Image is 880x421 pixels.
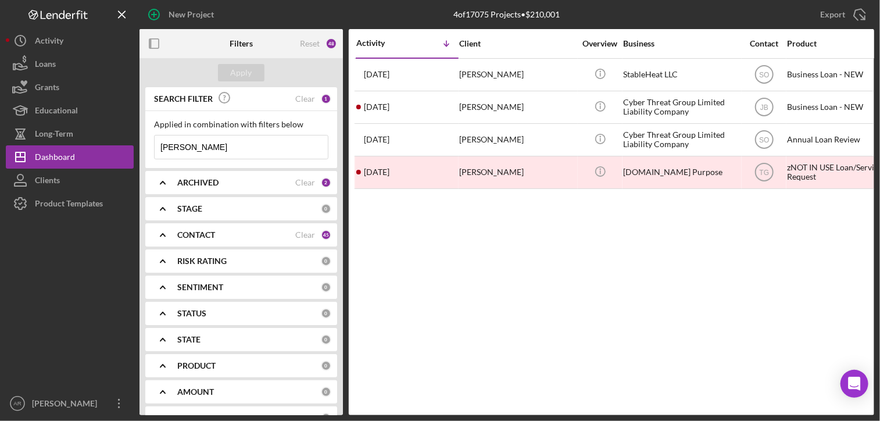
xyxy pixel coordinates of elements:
[177,387,214,397] b: AMOUNT
[218,64,264,81] button: Apply
[6,192,134,215] button: Product Templates
[35,99,78,125] div: Educational
[325,38,337,49] div: 48
[139,3,226,26] button: New Project
[300,39,320,48] div: Reset
[295,178,315,187] div: Clear
[578,39,622,48] div: Overview
[295,94,315,104] div: Clear
[623,92,739,123] div: Cyber Threat Group Limited Liability Company
[177,256,227,266] b: RISK RATING
[321,94,331,104] div: 1
[321,308,331,319] div: 0
[759,71,769,79] text: SO
[809,3,874,26] button: Export
[35,145,75,172] div: Dashboard
[453,10,560,19] div: 4 of 17075 Projects • $210,001
[321,177,331,188] div: 2
[364,102,389,112] time: 2024-08-21 12:52
[321,230,331,240] div: 45
[321,334,331,345] div: 0
[177,230,215,240] b: CONTACT
[356,38,407,48] div: Activity
[154,94,213,104] b: SEARCH FILTER
[459,59,575,90] div: [PERSON_NAME]
[35,76,59,102] div: Grants
[623,124,739,155] div: Cyber Threat Group Limited Liability Company
[321,256,331,266] div: 0
[35,29,63,55] div: Activity
[177,204,202,213] b: STAGE
[364,70,389,79] time: 2025-08-11 05:55
[6,29,134,52] button: Activity
[35,52,56,79] div: Loans
[154,120,328,129] div: Applied in combination with filters below
[6,76,134,99] button: Grants
[459,92,575,123] div: [PERSON_NAME]
[459,124,575,155] div: [PERSON_NAME]
[759,136,769,144] text: SO
[459,157,575,188] div: [PERSON_NAME]
[759,169,769,177] text: TG
[623,157,739,188] div: [DOMAIN_NAME] Purpose
[35,122,73,148] div: Long-Term
[321,387,331,397] div: 0
[177,283,223,292] b: SENTIMENT
[321,204,331,214] div: 0
[6,122,134,145] button: Long-Term
[321,361,331,371] div: 0
[295,230,315,240] div: Clear
[820,3,845,26] div: Export
[177,309,206,318] b: STATUS
[623,39,739,48] div: Business
[6,169,134,192] button: Clients
[177,361,216,370] b: PRODUCT
[35,169,60,195] div: Clients
[760,104,768,112] text: JB
[321,282,331,292] div: 0
[742,39,786,48] div: Contact
[364,135,389,144] time: 2024-08-16 19:41
[35,192,103,218] div: Product Templates
[840,370,868,398] div: Open Intercom Messenger
[177,335,201,344] b: STATE
[169,3,214,26] div: New Project
[6,99,134,122] button: Educational
[6,392,134,415] button: AR[PERSON_NAME]
[364,167,389,177] time: 2023-03-21 22:25
[13,401,21,407] text: AR
[177,178,219,187] b: ARCHIVED
[623,59,739,90] div: StableHeat LLC
[29,392,105,418] div: [PERSON_NAME]
[230,39,253,48] b: Filters
[459,39,575,48] div: Client
[6,145,134,169] button: Dashboard
[6,52,134,76] button: Loans
[231,64,252,81] div: Apply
